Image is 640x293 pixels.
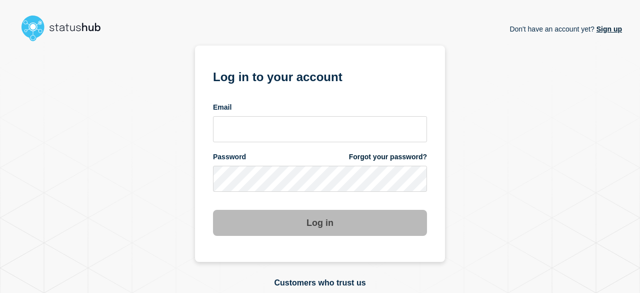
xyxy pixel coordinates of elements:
[213,103,231,112] span: Email
[213,67,427,85] h1: Log in to your account
[18,278,622,287] h2: Customers who trust us
[213,152,246,162] span: Password
[349,152,427,162] a: Forgot your password?
[594,25,622,33] a: Sign up
[213,116,427,142] input: email input
[18,12,113,44] img: StatusHub logo
[213,210,427,236] button: Log in
[509,17,622,41] p: Don't have an account yet?
[213,166,427,192] input: password input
